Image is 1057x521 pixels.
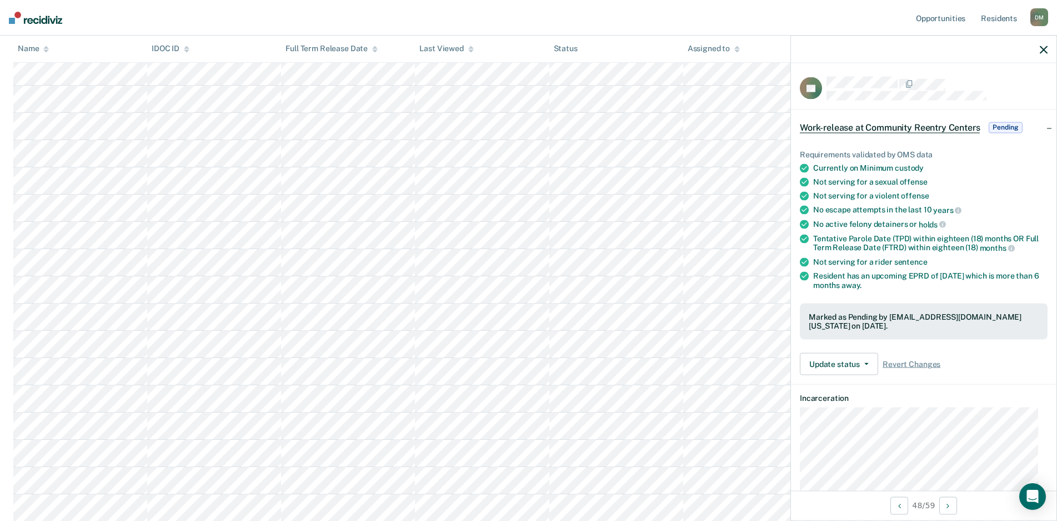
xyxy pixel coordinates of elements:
[901,191,929,200] span: offense
[1019,483,1046,510] div: Open Intercom Messenger
[813,163,1048,173] div: Currently on Minimum
[919,220,946,229] span: holds
[890,497,908,514] button: Previous Opportunity
[18,44,49,54] div: Name
[813,271,1048,290] div: Resident has an upcoming EPRD of [DATE] which is more than 6 months
[800,150,1048,159] div: Requirements validated by OMS data
[791,490,1056,520] div: 48 / 59
[813,205,1048,215] div: No escape attempts in the last 10
[989,122,1022,133] span: Pending
[809,312,1039,331] div: Marked as Pending by [EMAIL_ADDRESS][DOMAIN_NAME][US_STATE] on [DATE].
[900,177,928,186] span: offense
[813,191,1048,201] div: Not serving for a violent
[813,220,1048,230] div: No active felony detainers or
[1030,8,1048,26] div: D M
[841,280,861,289] span: away.
[688,44,740,54] div: Assigned to
[813,234,1048,252] div: Tentative Parole Date (TPD) within eighteen (18) months OR Full Term Release Date (FTRD) within e...
[152,44,189,54] div: IDOC ID
[800,394,1048,403] dt: Incarceration
[980,244,1015,252] span: months
[800,122,980,133] span: Work-release at Community Reentry Centers
[894,257,928,266] span: sentence
[933,206,961,215] span: years
[791,110,1056,145] div: Work-release at Community Reentry CentersPending
[554,44,578,54] div: Status
[813,257,1048,267] div: Not serving for a rider
[9,12,62,24] img: Recidiviz
[419,44,473,54] div: Last Viewed
[813,177,1048,187] div: Not serving for a sexual
[800,353,878,375] button: Update status
[883,359,940,369] span: Revert Changes
[895,163,924,172] span: custody
[939,497,957,514] button: Next Opportunity
[285,44,378,54] div: Full Term Release Date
